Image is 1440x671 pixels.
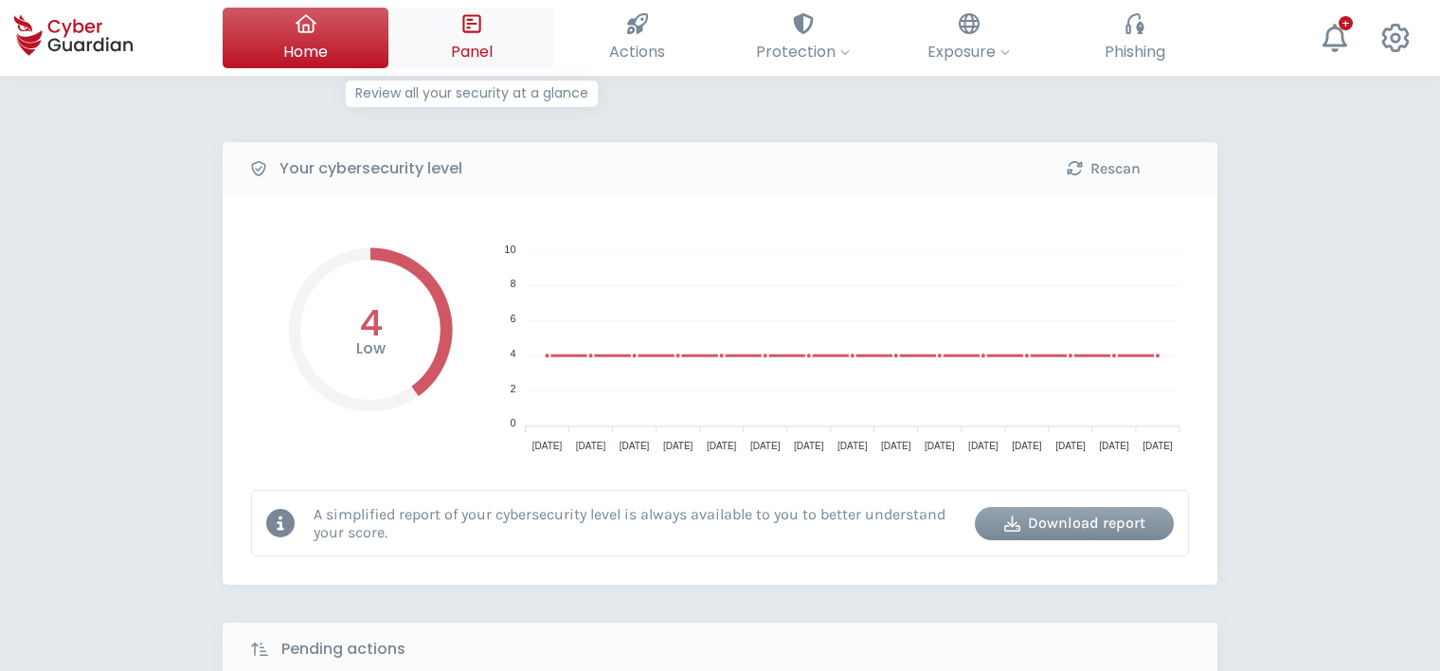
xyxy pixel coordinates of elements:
[554,8,720,68] button: Actions
[968,441,999,451] tspan: [DATE]
[510,383,515,394] tspan: 2
[1099,441,1129,451] tspan: [DATE]
[314,505,961,541] p: A simplified report of your cybersecurity level is always available to you to better understand y...
[720,8,886,68] button: Protection
[756,40,850,63] span: Protection
[927,40,1010,63] span: Exposure
[510,348,515,359] tspan: 4
[609,40,665,63] span: Actions
[1055,441,1086,451] tspan: [DATE]
[989,512,1160,535] div: Download report
[576,441,606,451] tspan: [DATE]
[279,157,462,180] b: Your cybersecurity level
[504,244,515,255] tspan: 10
[1012,441,1042,451] tspan: [DATE]
[283,40,328,63] span: Home
[1018,157,1189,180] div: Rescan
[1004,152,1203,185] button: Rescan
[532,441,563,451] tspan: [DATE]
[707,441,737,451] tspan: [DATE]
[663,441,693,451] tspan: [DATE]
[510,417,515,428] tspan: 0
[510,313,515,324] tspan: 6
[794,441,824,451] tspan: [DATE]
[886,8,1052,68] button: Exposure
[1105,40,1165,63] span: Phishing
[750,441,781,451] tspan: [DATE]
[1143,441,1173,451] tspan: [DATE]
[510,278,515,289] tspan: 8
[881,441,911,451] tspan: [DATE]
[925,441,955,451] tspan: [DATE]
[1052,8,1217,68] button: Phishing
[837,441,868,451] tspan: [DATE]
[281,638,405,661] b: Pending actions
[346,81,598,107] p: Review all your security at a glance
[1339,16,1353,30] div: +
[975,507,1174,540] button: Download report
[223,8,388,68] button: Home
[388,8,554,68] button: PanelReview all your security at a glance
[620,441,650,451] tspan: [DATE]
[451,40,493,63] span: Panel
